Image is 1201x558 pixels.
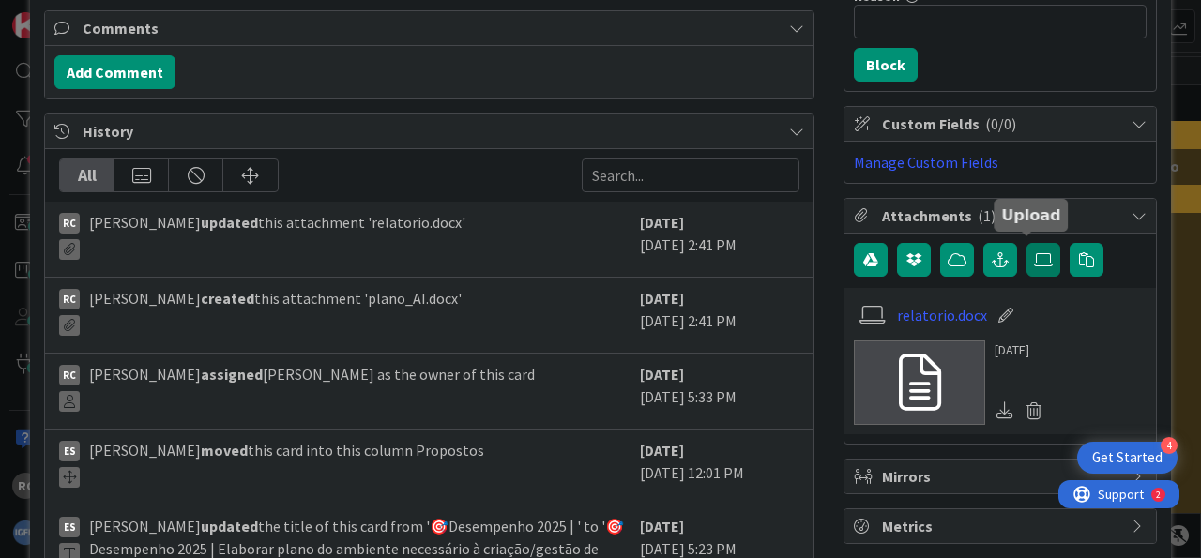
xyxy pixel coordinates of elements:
[985,114,1016,133] span: ( 0/0 )
[201,365,263,384] b: assigned
[1092,448,1163,467] div: Get Started
[640,287,799,343] div: [DATE] 2:41 PM
[640,211,799,267] div: [DATE] 2:41 PM
[640,365,684,384] b: [DATE]
[59,441,80,461] div: ES
[995,399,1015,423] div: Download
[640,213,684,232] b: [DATE]
[89,439,484,488] span: [PERSON_NAME] this card into this column Propostos
[882,204,1122,227] span: Attachments
[201,213,258,232] b: updated
[882,465,1122,488] span: Mirrors
[854,48,918,82] button: Block
[201,289,254,308] b: created
[59,213,80,234] div: RC
[1161,437,1178,454] div: 4
[83,120,780,143] span: History
[98,8,102,23] div: 2
[582,158,799,192] input: Search...
[640,439,799,495] div: [DATE] 12:01 PM
[640,363,799,419] div: [DATE] 5:33 PM
[897,304,987,326] a: relatorio.docx
[54,55,175,89] button: Add Comment
[1001,206,1060,224] h5: Upload
[39,3,85,25] span: Support
[59,289,80,309] div: RC
[882,113,1122,135] span: Custom Fields
[978,206,996,225] span: ( 1 )
[89,363,535,412] span: [PERSON_NAME] [PERSON_NAME] as the owner of this card
[60,159,114,191] div: All
[201,441,248,460] b: moved
[640,289,684,308] b: [DATE]
[995,340,1049,360] div: [DATE]
[854,153,998,172] a: Manage Custom Fields
[83,17,780,39] span: Comments
[89,211,465,260] span: [PERSON_NAME] this attachment 'relatorio.docx'
[882,515,1122,537] span: Metrics
[640,441,684,460] b: [DATE]
[59,517,80,537] div: ES
[1077,442,1178,474] div: Open Get Started checklist, remaining modules: 4
[201,517,258,535] b: updated
[89,287,462,336] span: [PERSON_NAME] this attachment 'plano_AI.docx'
[640,517,684,535] b: [DATE]
[59,365,80,385] div: RC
